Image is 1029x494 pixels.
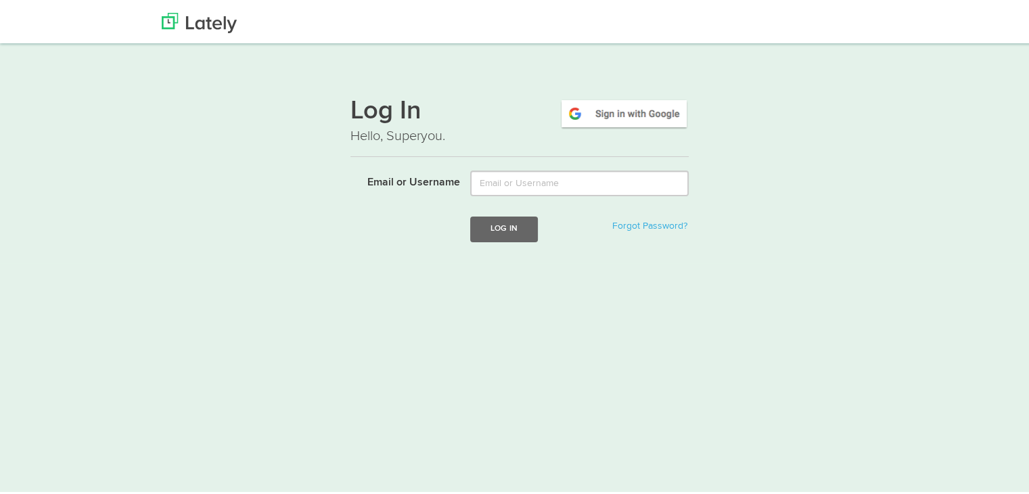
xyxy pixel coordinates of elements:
p: Hello, Superyou. [350,124,689,143]
h1: Log In [350,95,689,124]
a: Forgot Password? [612,219,687,228]
img: Lately [162,10,237,30]
img: google-signin.png [559,95,689,127]
input: Email or Username [470,168,689,194]
label: Email or Username [340,168,460,188]
button: Log In [470,214,538,239]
